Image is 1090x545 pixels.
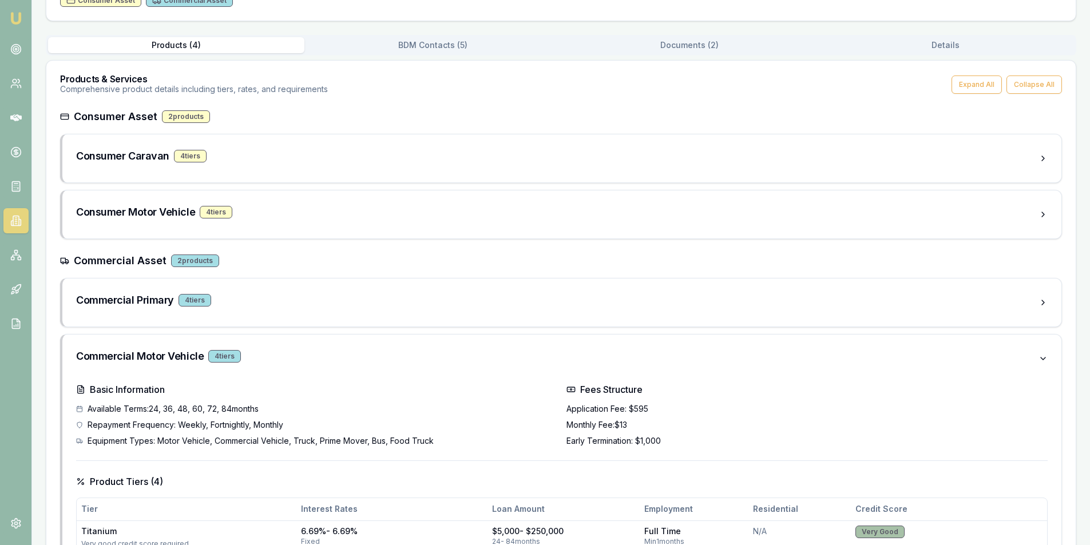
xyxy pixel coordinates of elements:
div: Very Good [855,526,905,538]
div: 2 products [162,110,210,123]
th: Credit Score [851,498,1047,521]
th: Employment [640,498,748,521]
h3: Commercial Motor Vehicle [76,348,204,364]
h3: Products & Services [60,74,328,83]
h3: Consumer Asset [74,109,157,125]
div: 4 tier s [208,350,241,363]
div: 4 tier s [174,150,207,162]
h3: Commercial Primary [76,292,174,308]
div: Titanium [81,526,292,537]
button: Products ( 4 ) [48,37,304,53]
span: Early Termination: $1,000 [566,435,661,447]
span: Repayment Frequency: Weekly, Fortnightly, Monthly [88,419,283,431]
th: Loan Amount [487,498,640,521]
div: 4 tier s [179,294,211,307]
div: 4 tier s [200,206,232,218]
h4: Product Tiers ( 4 ) [76,475,1048,488]
button: Details [818,37,1074,53]
span: Monthly Fee: $13 [566,419,627,431]
p: Comprehensive product details including tiers, rates, and requirements [60,83,328,95]
th: Tier [77,498,296,521]
button: BDM Contacts ( 5 ) [304,37,561,53]
h3: Consumer Motor Vehicle [76,204,195,220]
h3: Commercial Asset [74,253,167,269]
button: Expand All [952,75,1002,94]
span: N/A [753,526,767,536]
button: Collapse All [1006,75,1062,94]
button: Documents ( 2 ) [561,37,818,53]
div: $5,000 - $250,000 [492,526,635,537]
span: Available Terms: 24, 36, 48, 60, 72, 84 months [88,403,259,415]
div: 6.69% - 6.69% [301,526,483,537]
span: Equipment Types: Motor Vehicle, Commercial Vehicle, Truck, Prime Mover, Bus, Food Truck [88,435,434,447]
h3: Consumer Caravan [76,148,169,164]
h4: Fees Structure [566,383,1048,396]
th: Interest Rates [296,498,487,521]
div: full time [644,526,744,537]
img: emu-icon-u.png [9,11,23,25]
span: Application Fee: $595 [566,403,648,415]
th: Residential [748,498,851,521]
div: 2 products [171,254,219,267]
h4: Basic Information [76,383,557,396]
